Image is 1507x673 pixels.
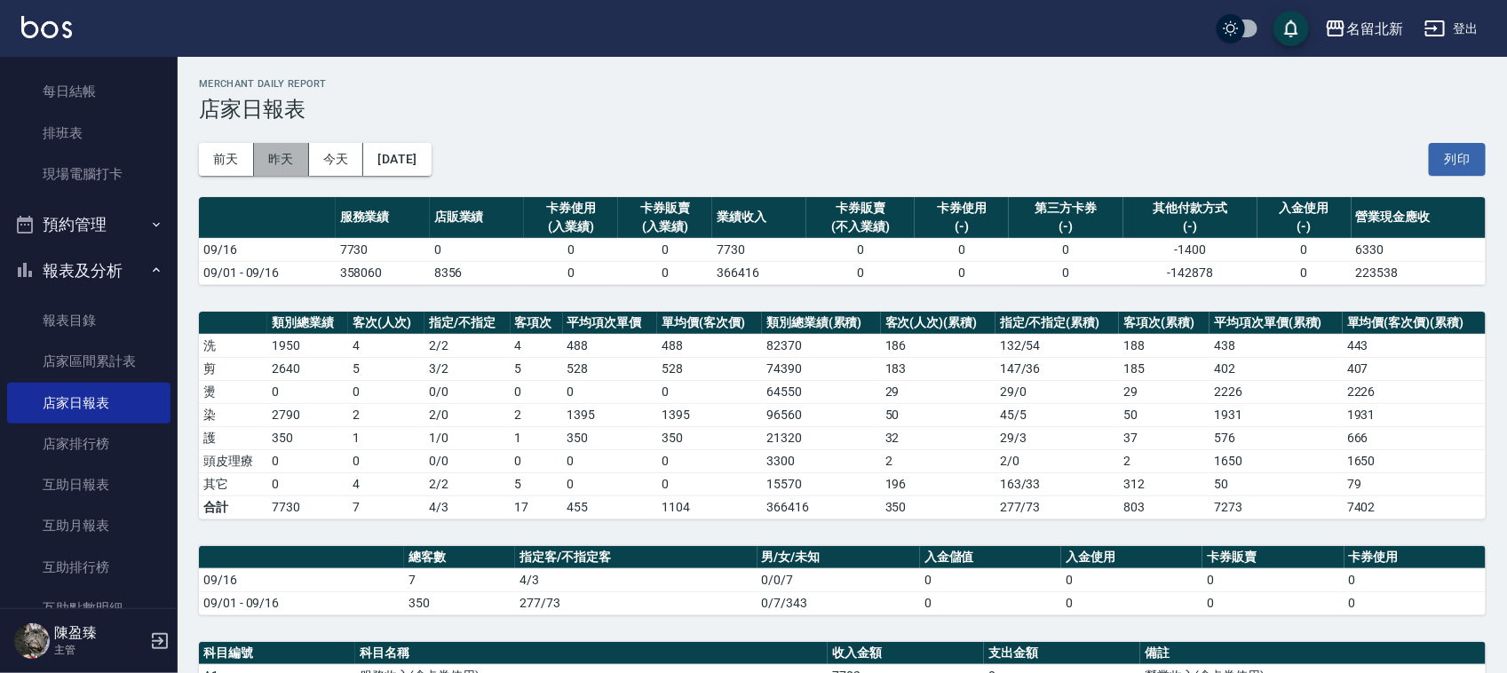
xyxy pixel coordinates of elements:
[199,546,1486,615] table: a dense table
[881,449,995,472] td: 2
[511,449,563,472] td: 0
[424,472,510,495] td: 2 / 2
[1119,495,1210,519] td: 803
[199,426,267,449] td: 護
[1343,380,1486,403] td: 2226
[199,78,1486,90] h2: Merchant Daily Report
[511,472,563,495] td: 5
[1344,546,1486,569] th: 卡券使用
[1257,261,1352,284] td: 0
[1210,403,1343,426] td: 1931
[7,505,171,546] a: 互助月報表
[199,449,267,472] td: 頭皮理療
[199,312,1486,519] table: a dense table
[511,380,563,403] td: 0
[348,357,424,380] td: 5
[7,113,171,154] a: 排班表
[762,449,881,472] td: 3300
[1343,495,1486,519] td: 7402
[1343,334,1486,357] td: 443
[1343,357,1486,380] td: 407
[881,312,995,335] th: 客次(人次)(累積)
[920,568,1061,591] td: 0
[995,357,1119,380] td: 147 / 36
[199,380,267,403] td: 燙
[1346,18,1403,40] div: 名留北新
[511,357,563,380] td: 5
[424,426,510,449] td: 1 / 0
[920,591,1061,614] td: 0
[1210,312,1343,335] th: 平均項次單價(累積)
[1061,568,1202,591] td: 0
[1119,426,1210,449] td: 37
[881,495,995,519] td: 350
[563,449,658,472] td: 0
[1119,357,1210,380] td: 185
[757,546,920,569] th: 男/女/未知
[762,334,881,357] td: 82370
[995,334,1119,357] td: 132 / 54
[995,495,1119,519] td: 277/73
[199,495,267,519] td: 合計
[762,426,881,449] td: 21320
[995,472,1119,495] td: 163 / 33
[657,312,762,335] th: 單均價(客次價)
[995,312,1119,335] th: 指定/不指定(累積)
[336,261,430,284] td: 358060
[1429,143,1486,176] button: 列印
[881,472,995,495] td: 196
[7,424,171,464] a: 店家排行榜
[348,334,424,357] td: 4
[881,334,995,357] td: 186
[309,143,364,176] button: 今天
[424,495,510,519] td: 4/3
[623,218,708,236] div: (入業績)
[267,357,348,380] td: 2640
[515,546,757,569] th: 指定客/不指定客
[7,154,171,194] a: 現場電腦打卡
[881,426,995,449] td: 32
[7,248,171,294] button: 報表及分析
[1210,357,1343,380] td: 402
[712,197,806,239] th: 業績收入
[757,591,920,614] td: 0/7/343
[199,97,1486,122] h3: 店家日報表
[1257,238,1352,261] td: 0
[1210,334,1343,357] td: 438
[1210,449,1343,472] td: 1650
[920,546,1061,569] th: 入金儲值
[762,403,881,426] td: 96560
[1119,312,1210,335] th: 客項次(累積)
[657,403,762,426] td: 1395
[1352,261,1486,284] td: 223538
[336,238,430,261] td: 7730
[267,449,348,472] td: 0
[919,218,1004,236] div: (-)
[7,341,171,382] a: 店家區間累計表
[7,300,171,341] a: 報表目錄
[1128,218,1253,236] div: (-)
[348,472,424,495] td: 4
[1202,568,1344,591] td: 0
[7,71,171,112] a: 每日結帳
[348,426,424,449] td: 1
[1013,199,1119,218] div: 第三方卡券
[995,403,1119,426] td: 45 / 5
[563,472,658,495] td: 0
[995,449,1119,472] td: 2 / 0
[404,591,515,614] td: 350
[563,403,658,426] td: 1395
[1344,591,1486,614] td: 0
[1123,238,1257,261] td: -1400
[1009,261,1123,284] td: 0
[757,568,920,591] td: 0/0/7
[1210,426,1343,449] td: 576
[1343,403,1486,426] td: 1931
[199,357,267,380] td: 剪
[348,312,424,335] th: 客次(人次)
[424,334,510,357] td: 2 / 2
[524,238,618,261] td: 0
[995,426,1119,449] td: 29 / 3
[511,403,563,426] td: 2
[199,472,267,495] td: 其它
